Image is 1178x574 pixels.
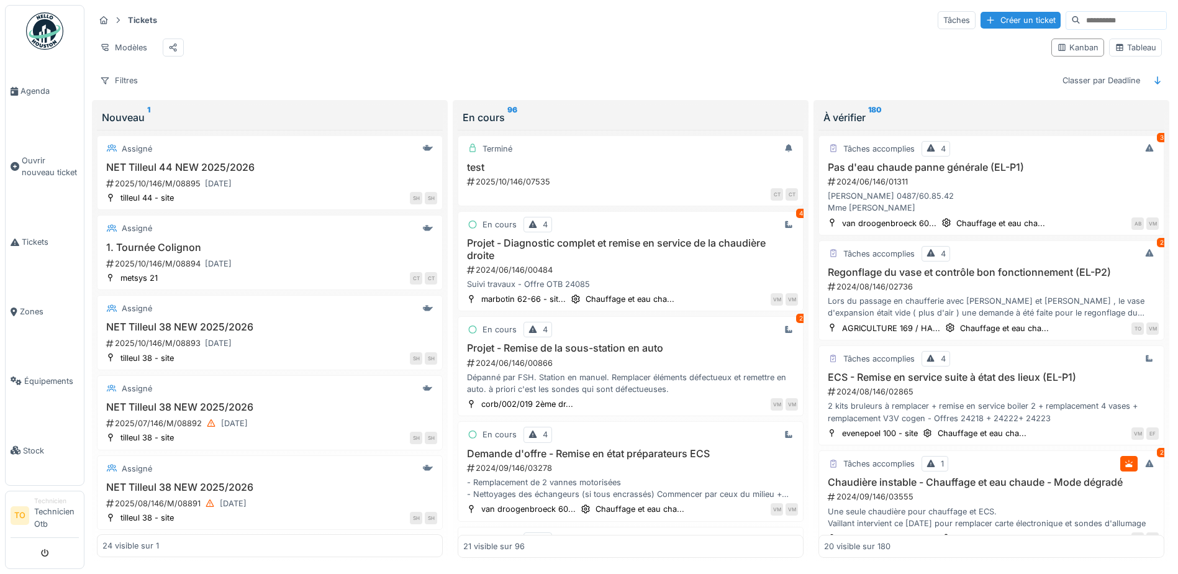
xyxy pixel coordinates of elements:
div: tilleul 38 - site [120,512,174,524]
h3: NET Tilleul 38 NEW 2025/2026 [102,401,437,413]
sup: 180 [868,110,882,125]
div: VM [771,503,783,516]
div: VM [771,398,783,411]
div: 2025/10/146/M/08895 [105,176,437,191]
div: 2024/08/146/02736 [827,281,1159,293]
div: [DATE] [220,498,247,509]
div: Chauffage et eau cha... [956,217,1045,229]
div: 4 [543,324,548,335]
span: Agenda [20,85,79,97]
div: 2025/07/146/M/08892 [105,416,437,431]
div: tilleul 38 - site [120,352,174,364]
div: marbotin 62-66 - sit... [481,293,566,305]
div: 2025/10/146/07535 [466,176,798,188]
div: 2025/08/146/M/08891 [105,496,437,511]
div: VM [1131,427,1144,440]
div: tilleul 38 - site [120,432,174,444]
h3: NET Tilleul 38 NEW 2025/2026 [102,481,437,493]
div: van droogenbroeck 60... [842,532,936,544]
div: EF [1146,427,1159,440]
div: 4 [941,248,946,260]
h3: Projet - Diagnostic complet et remise en service de la chaudière droite [463,237,798,261]
div: [PERSON_NAME] 0487/60.85.42 Mme [PERSON_NAME] [824,190,1159,214]
a: Stock [6,416,84,485]
div: En cours [483,219,517,230]
div: AB [1131,532,1144,545]
div: Créer un ticket [981,12,1061,29]
div: Tâches accomplies [843,353,915,365]
h3: NET Tilleul 38 NEW 2025/2026 [102,321,437,333]
div: Filtres [94,71,143,89]
h3: Chaudière instable - Chauffage et eau chaude - Mode dégradé [824,476,1159,488]
span: Zones [20,306,79,317]
div: À vérifier [823,110,1159,125]
div: Tableau [1115,42,1156,53]
div: 20 visible sur 180 [824,540,890,552]
div: 4 [941,143,946,155]
div: Tâches [938,11,976,29]
div: 4 [941,353,946,365]
div: 24 visible sur 1 [102,540,159,552]
div: Tâches accomplies [843,143,915,155]
div: Dépanné par FSH. Station en manuel. Remplacer éléments défectueux et remettre en auto. à priori c... [463,371,798,395]
div: Chauffage et eau cha... [960,322,1049,334]
span: Équipements [24,375,79,387]
span: Stock [23,445,79,457]
div: 3 [1157,133,1167,142]
div: AB [1131,217,1144,230]
div: van droogenbroeck 60... [481,503,576,515]
span: Tickets [22,236,79,248]
div: SH [425,512,437,524]
div: En cours [483,429,517,440]
div: SH [410,512,422,524]
div: 2024/06/146/00866 [466,357,798,369]
h3: Demande d'offre - Remise en état préparateurs ECS [463,448,798,460]
div: SH [425,432,437,444]
div: van droogenbroeck 60... [842,217,936,229]
div: VM [786,293,798,306]
div: 21 visible sur 96 [463,540,525,552]
h3: ECS - Remise en service suite à état des lieux (EL-P1) [824,371,1159,383]
div: [DATE] [205,178,232,189]
div: metsys 21 [120,272,158,284]
div: 2025/10/146/M/08893 [105,335,437,351]
div: VM [1146,532,1159,545]
h3: Projet - Remise de la sous-station en auto [463,342,798,354]
div: VM [1146,217,1159,230]
div: 4 [543,219,548,230]
div: Assigné [122,303,152,314]
h3: 1. Tournée Colignon [102,242,437,253]
li: TO [11,506,29,525]
div: 2 [1157,238,1167,247]
a: Agenda [6,57,84,126]
div: Modèles [94,39,153,57]
h3: Pas d'eau chaude panne générale (EL-P1) [824,162,1159,173]
div: [DATE] [205,337,232,349]
div: Technicien [34,496,79,506]
div: SH [425,192,437,204]
h3: NET Tilleul 44 NEW 2025/2026 [102,162,437,173]
div: 2024/09/146/03555 [827,491,1159,503]
a: Équipements [6,346,84,416]
div: 2 [1157,448,1167,457]
h3: test [463,162,798,173]
div: En cours [463,110,799,125]
div: tilleul 44 - site [120,192,174,204]
div: Assigné [122,143,152,155]
sup: 96 [507,110,517,125]
div: [DATE] [221,417,248,429]
div: Lors du passage en chaufferie avec [PERSON_NAME] et [PERSON_NAME] , le vase d'expansion était vid... [824,295,1159,319]
div: Assigné [122,383,152,394]
div: Kanban [1057,42,1099,53]
strong: Tickets [123,14,162,26]
div: AGRICULTURE 169 / HA... [842,322,940,334]
div: - Remplacement de 2 vannes motorisées - Nettoyages des échangeurs (si tous encrassés) Commencer p... [463,476,798,500]
div: 2 [796,314,806,323]
div: 2 kits bruleurs à remplacer + remise en service boiler 2 + remplacement 4 vases + remplacement V3... [824,400,1159,424]
a: Tickets [6,207,84,277]
div: Classer par Deadline [1057,71,1146,89]
div: VM [786,398,798,411]
div: Chauffage et eau cha... [586,293,674,305]
img: Badge_color-CXgf-gQk.svg [26,12,63,50]
div: Terminé [483,143,512,155]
